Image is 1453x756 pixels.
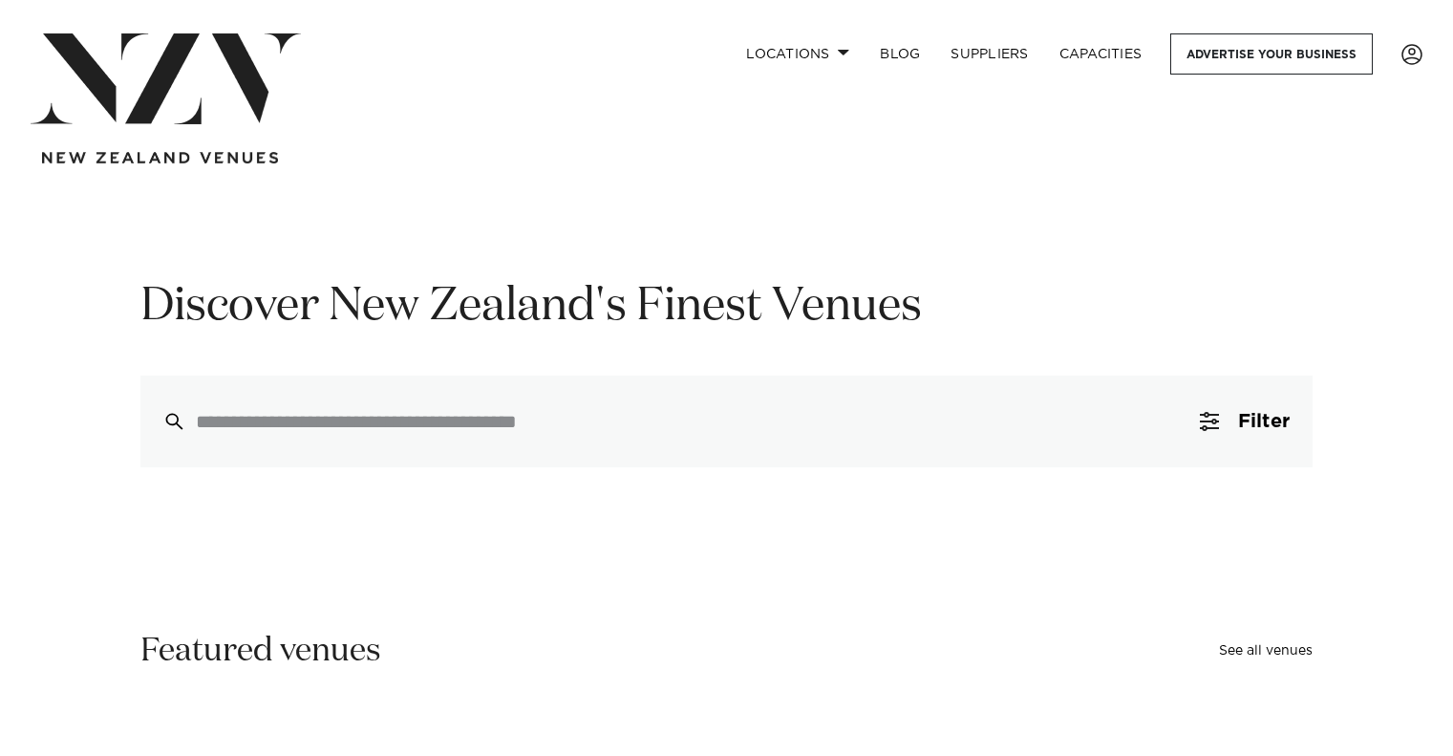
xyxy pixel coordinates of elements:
[935,33,1043,75] a: SUPPLIERS
[1238,412,1290,431] span: Filter
[140,277,1313,337] h1: Discover New Zealand's Finest Venues
[1219,644,1313,658] a: See all venues
[731,33,865,75] a: Locations
[42,152,278,164] img: new-zealand-venues-text.png
[31,33,301,124] img: nzv-logo.png
[865,33,935,75] a: BLOG
[140,630,381,673] h2: Featured venues
[1044,33,1158,75] a: Capacities
[1170,33,1373,75] a: Advertise your business
[1177,376,1313,467] button: Filter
